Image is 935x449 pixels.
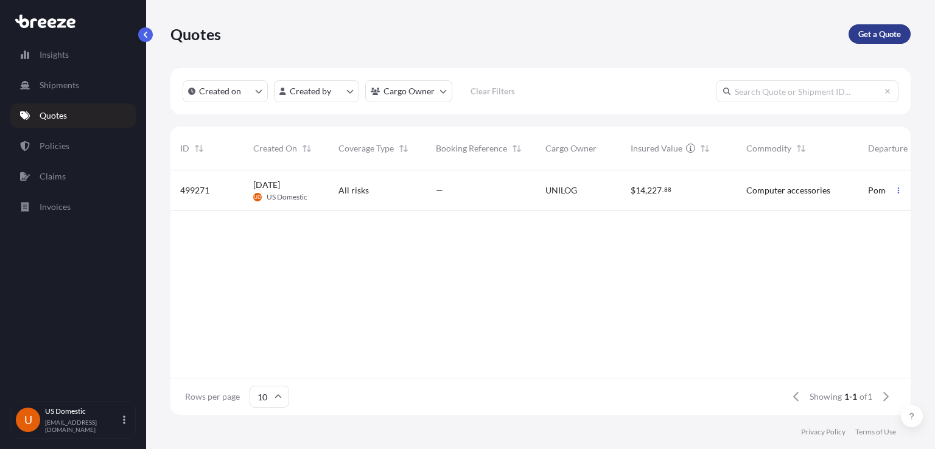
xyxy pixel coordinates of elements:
p: Created by [290,85,331,97]
span: Coverage Type [338,142,394,155]
span: US Domestic [267,192,307,202]
button: Sort [396,141,411,156]
span: All risks [338,184,369,197]
span: of 1 [860,391,872,403]
span: Rows per page [185,391,240,403]
button: Sort [794,141,808,156]
span: 1-1 [844,391,857,403]
button: Clear Filters [458,82,527,101]
input: Search Quote or Shipment ID... [716,80,898,102]
span: Insured Value [631,142,682,155]
button: Sort [192,141,206,156]
p: Invoices [40,201,71,213]
span: Computer accessories [746,184,830,197]
p: Quotes [170,24,221,44]
button: Sort [510,141,524,156]
p: Shipments [40,79,79,91]
span: ID [180,142,189,155]
a: Privacy Policy [801,427,846,437]
button: createdOn Filter options [183,80,268,102]
p: Insights [40,49,69,61]
span: Pomona [868,184,900,197]
a: Get a Quote [849,24,911,44]
span: Cargo Owner [545,142,597,155]
span: . [662,187,664,192]
p: Quotes [40,110,67,122]
a: Policies [10,134,136,158]
p: Clear Filters [471,85,515,97]
a: Quotes [10,103,136,128]
p: [EMAIL_ADDRESS][DOMAIN_NAME] [45,419,121,433]
span: Created On [253,142,297,155]
p: Claims [40,170,66,183]
a: Terms of Use [855,427,896,437]
span: — [436,184,443,197]
span: UNILOG [545,184,577,197]
span: Commodity [746,142,791,155]
button: Sort [698,141,712,156]
span: , [645,186,647,195]
p: US Domestic [45,406,121,416]
a: Shipments [10,73,136,97]
a: Claims [10,164,136,189]
span: 88 [664,187,671,192]
a: Insights [10,43,136,67]
span: Showing [810,391,842,403]
p: Created on [199,85,241,97]
span: $ [631,186,636,195]
span: 14 [636,186,645,195]
span: U [24,414,32,426]
p: Get a Quote [858,28,901,40]
span: 227 [647,186,662,195]
span: Departure [868,142,908,155]
span: 499271 [180,184,209,197]
button: Sort [910,141,925,156]
a: Invoices [10,195,136,219]
button: cargoOwner Filter options [365,80,452,102]
button: createdBy Filter options [274,80,359,102]
span: UD [254,191,261,203]
p: Cargo Owner [383,85,435,97]
p: Policies [40,140,69,152]
span: Booking Reference [436,142,507,155]
span: [DATE] [253,179,280,191]
button: Sort [299,141,314,156]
